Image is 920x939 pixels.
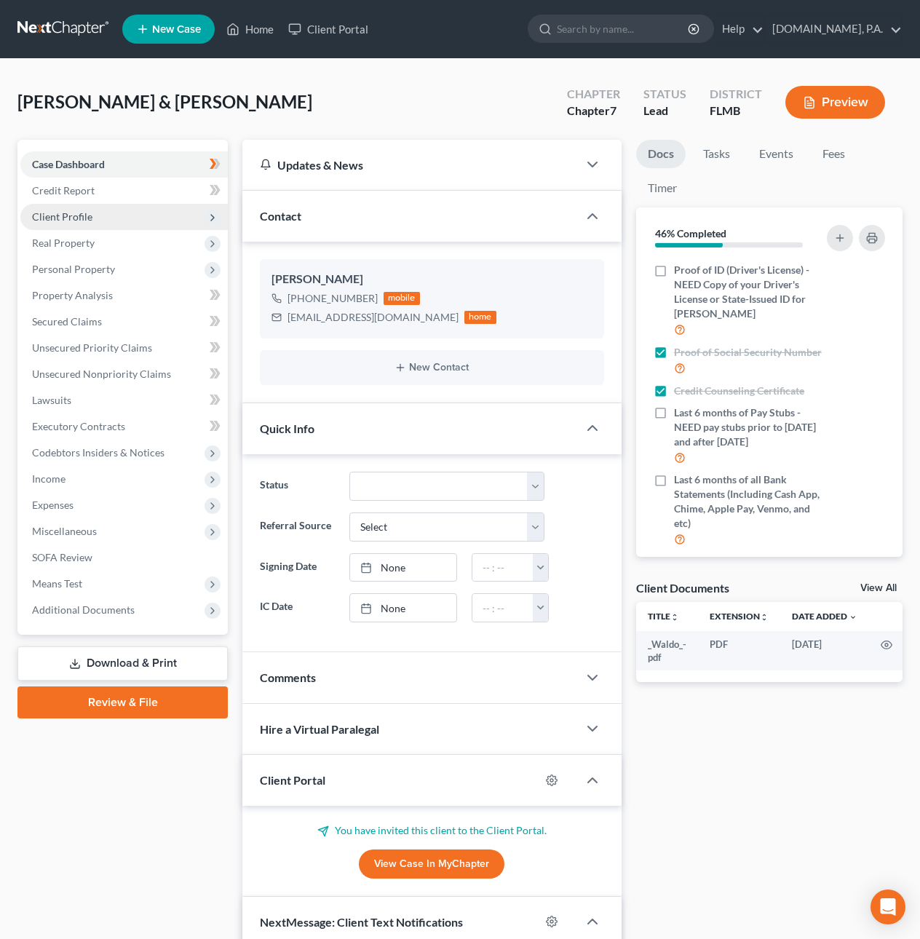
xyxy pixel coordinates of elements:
a: Client Portal [281,16,376,42]
a: [DOMAIN_NAME], P.A. [765,16,902,42]
a: Tasks [691,140,742,168]
div: [PERSON_NAME] [271,271,592,288]
span: Hire a Virtual Paralegal [260,722,379,736]
input: -- : -- [472,554,534,582]
div: [EMAIL_ADDRESS][DOMAIN_NAME] [287,310,459,325]
span: Lawsuits [32,394,71,406]
a: Docs [636,140,686,168]
span: Personal Property [32,263,115,275]
a: Events [747,140,805,168]
a: SOFA Review [20,544,228,571]
td: [DATE] [780,631,869,671]
a: Download & Print [17,646,228,681]
span: 7 [610,103,616,117]
span: Codebtors Insiders & Notices [32,446,164,459]
a: Unsecured Priority Claims [20,335,228,361]
a: Executory Contracts [20,413,228,440]
input: -- : -- [472,594,534,622]
span: NextMessage: Client Text Notifications [260,915,463,929]
span: Real Property [32,237,95,249]
a: Lawsuits [20,387,228,413]
p: You have invited this client to the Client Portal. [260,823,604,838]
td: PDF [698,631,780,671]
span: Unsecured Priority Claims [32,341,152,354]
div: Updates & News [260,157,560,173]
a: None [350,594,456,622]
button: Preview [785,86,885,119]
a: Property Analysis [20,282,228,309]
div: District [710,86,762,103]
span: SOFA Review [32,551,92,563]
a: Help [715,16,764,42]
div: home [464,311,496,324]
a: View All [860,583,897,593]
div: Chapter [567,103,620,119]
span: Last 6 months of all Bank Statements (Including Cash App, Chime, Apple Pay, Venmo, and etc) [674,472,824,531]
a: Home [219,16,281,42]
input: Search by name... [557,15,690,42]
a: Date Added expand_more [792,611,857,622]
span: Credit Report [32,184,95,197]
label: Status [253,472,342,501]
span: Contact [260,209,301,223]
span: Miscellaneous [32,525,97,537]
div: [PHONE_NUMBER] [287,291,378,306]
span: Proof of ID (Driver's License) - NEED Copy of your Driver's License or State-Issued ID for [PERSO... [674,263,824,321]
div: mobile [384,292,420,305]
span: Proof of Social Security Number [674,345,822,360]
span: [PERSON_NAME] & [PERSON_NAME] [17,91,312,112]
td: _Waldo_-pdf [636,631,698,671]
span: New Case [152,24,201,35]
div: Chapter [567,86,620,103]
span: Quick Info [260,421,314,435]
div: Client Documents [636,580,729,595]
a: None [350,554,456,582]
a: Credit Report [20,178,228,204]
span: Additional Documents [32,603,135,616]
span: Executory Contracts [32,420,125,432]
a: Unsecured Nonpriority Claims [20,361,228,387]
a: Review & File [17,686,228,718]
span: Case Dashboard [32,158,105,170]
i: unfold_more [670,613,679,622]
span: Comments [260,670,316,684]
span: Property Analysis [32,289,113,301]
span: Last 6 months of Pay Stubs - NEED pay stubs prior to [DATE] and after [DATE] [674,405,824,449]
a: Secured Claims [20,309,228,335]
label: Signing Date [253,553,342,582]
span: Client Portal [260,773,325,787]
strong: 46% Completed [655,227,726,239]
span: Client Profile [32,210,92,223]
span: Expenses [32,499,74,511]
i: unfold_more [760,613,769,622]
a: Titleunfold_more [648,611,679,622]
i: expand_more [849,613,857,622]
a: View Case in MyChapter [359,849,504,879]
label: Referral Source [253,512,342,542]
div: Lead [643,103,686,119]
span: Means Test [32,577,82,590]
span: 2022 Tax Returns/Transcripts [674,555,807,569]
span: Unsecured Nonpriority Claims [32,368,171,380]
span: Income [32,472,66,485]
div: FLMB [710,103,762,119]
a: Extensionunfold_more [710,611,769,622]
div: Status [643,86,686,103]
button: New Contact [271,362,592,373]
div: Open Intercom Messenger [871,890,905,924]
span: Credit Counseling Certificate [674,384,804,398]
a: Timer [636,174,689,202]
a: Fees [811,140,857,168]
label: IC Date [253,593,342,622]
a: Case Dashboard [20,151,228,178]
span: Secured Claims [32,315,102,328]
